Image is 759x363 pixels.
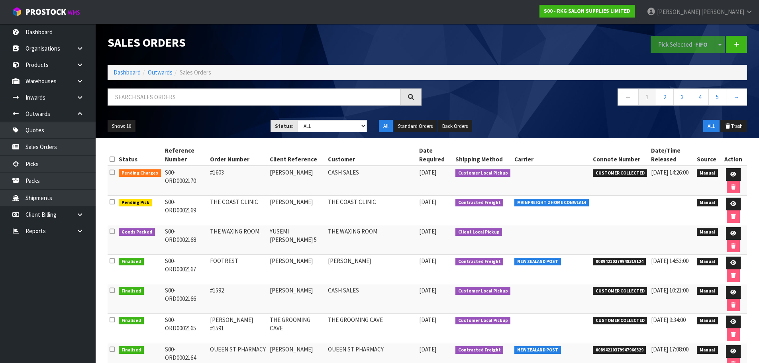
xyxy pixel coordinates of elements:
[108,88,401,106] input: Search sales orders
[433,88,747,108] nav: Page navigation
[119,169,161,177] span: Pending Charges
[593,258,646,266] span: 00894210379948319124
[697,169,718,177] span: Manual
[163,225,208,255] td: S00-ORD0002168
[419,257,436,265] span: [DATE]
[119,317,144,325] span: Finalised
[268,284,326,314] td: [PERSON_NAME]
[514,258,561,266] span: NEW ZEALAND POST
[108,36,422,49] h1: Sales Orders
[651,286,688,294] span: [DATE] 10:21:00
[419,345,436,353] span: [DATE]
[455,287,511,295] span: Customer Local Pickup
[649,144,695,166] th: Date/Time Released
[591,144,649,166] th: Connote Number
[455,317,511,325] span: Customer Local Pickup
[208,284,268,314] td: #1592
[720,120,747,133] button: Trash
[68,9,80,16] small: WMS
[180,69,211,76] span: Sales Orders
[108,120,135,133] button: Show: 10
[208,196,268,225] td: THE COAST CLINIC
[455,258,504,266] span: Contracted Freight
[691,88,709,106] a: 4
[651,316,686,324] span: [DATE] 9:34:00
[720,144,747,166] th: Action
[268,166,326,196] td: [PERSON_NAME]
[117,144,163,166] th: Status
[379,120,393,133] button: All
[697,228,718,236] span: Manual
[638,88,656,106] a: 1
[163,144,208,166] th: Reference Number
[275,123,294,130] strong: Status:
[419,228,436,235] span: [DATE]
[208,255,268,284] td: FOOTREST
[697,199,718,207] span: Manual
[163,166,208,196] td: S00-ORD0002170
[326,166,417,196] td: CASH SALES
[208,166,268,196] td: #1603
[268,144,326,166] th: Client Reference
[697,287,718,295] span: Manual
[593,346,646,354] span: 00894210379947966329
[268,314,326,343] td: THE GROOMING CAVE
[114,69,141,76] a: Dashboard
[697,317,718,325] span: Manual
[208,314,268,343] td: [PERSON_NAME] #1591
[593,317,647,325] span: CUSTOMER COLLECTED
[326,284,417,314] td: CASH SALES
[651,169,688,176] span: [DATE] 14:26:00
[163,314,208,343] td: S00-ORD0002165
[651,257,688,265] span: [DATE] 14:53:00
[651,36,715,53] button: Pick Selected -FIFO
[163,255,208,284] td: S00-ORD0002167
[453,144,513,166] th: Shipping Method
[695,144,720,166] th: Source
[539,5,635,18] a: S00 - RKG SALON SUPPLIES LIMITED
[697,346,718,354] span: Manual
[268,225,326,255] td: YUSEMI [PERSON_NAME] 5
[657,8,700,16] span: [PERSON_NAME]
[163,284,208,314] td: S00-ORD0002166
[697,258,718,266] span: Manual
[326,314,417,343] td: THE GROOMING CAVE
[119,258,144,266] span: Finalised
[208,225,268,255] td: THE WAXING ROOM.
[703,120,720,133] button: ALL
[394,120,437,133] button: Standard Orders
[148,69,173,76] a: Outwards
[593,287,647,295] span: CUSTOMER COLLECTED
[701,8,744,16] span: [PERSON_NAME]
[326,196,417,225] td: THE COAST CLINIC
[326,255,417,284] td: [PERSON_NAME]
[512,144,591,166] th: Carrier
[438,120,472,133] button: Back Orders
[419,169,436,176] span: [DATE]
[455,199,504,207] span: Contracted Freight
[455,169,511,177] span: Customer Local Pickup
[326,144,417,166] th: Customer
[268,196,326,225] td: [PERSON_NAME]
[419,316,436,324] span: [DATE]
[119,228,155,236] span: Goods Packed
[514,199,589,207] span: MAINFREIGHT 2 HOME CONWLA14
[417,144,453,166] th: Date Required
[163,196,208,225] td: S00-ORD0002169
[419,286,436,294] span: [DATE]
[326,225,417,255] td: THE WAXING ROOM
[119,287,144,295] span: Finalised
[514,346,561,354] span: NEW ZEALAND POST
[695,41,708,48] strong: FIFO
[593,169,647,177] span: CUSTOMER COLLECTED
[208,144,268,166] th: Order Number
[268,255,326,284] td: [PERSON_NAME]
[455,346,504,354] span: Contracted Freight
[419,198,436,206] span: [DATE]
[726,88,747,106] a: →
[708,88,726,106] a: 5
[119,199,152,207] span: Pending Pick
[673,88,691,106] a: 3
[455,228,502,236] span: Client Local Pickup
[618,88,639,106] a: ←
